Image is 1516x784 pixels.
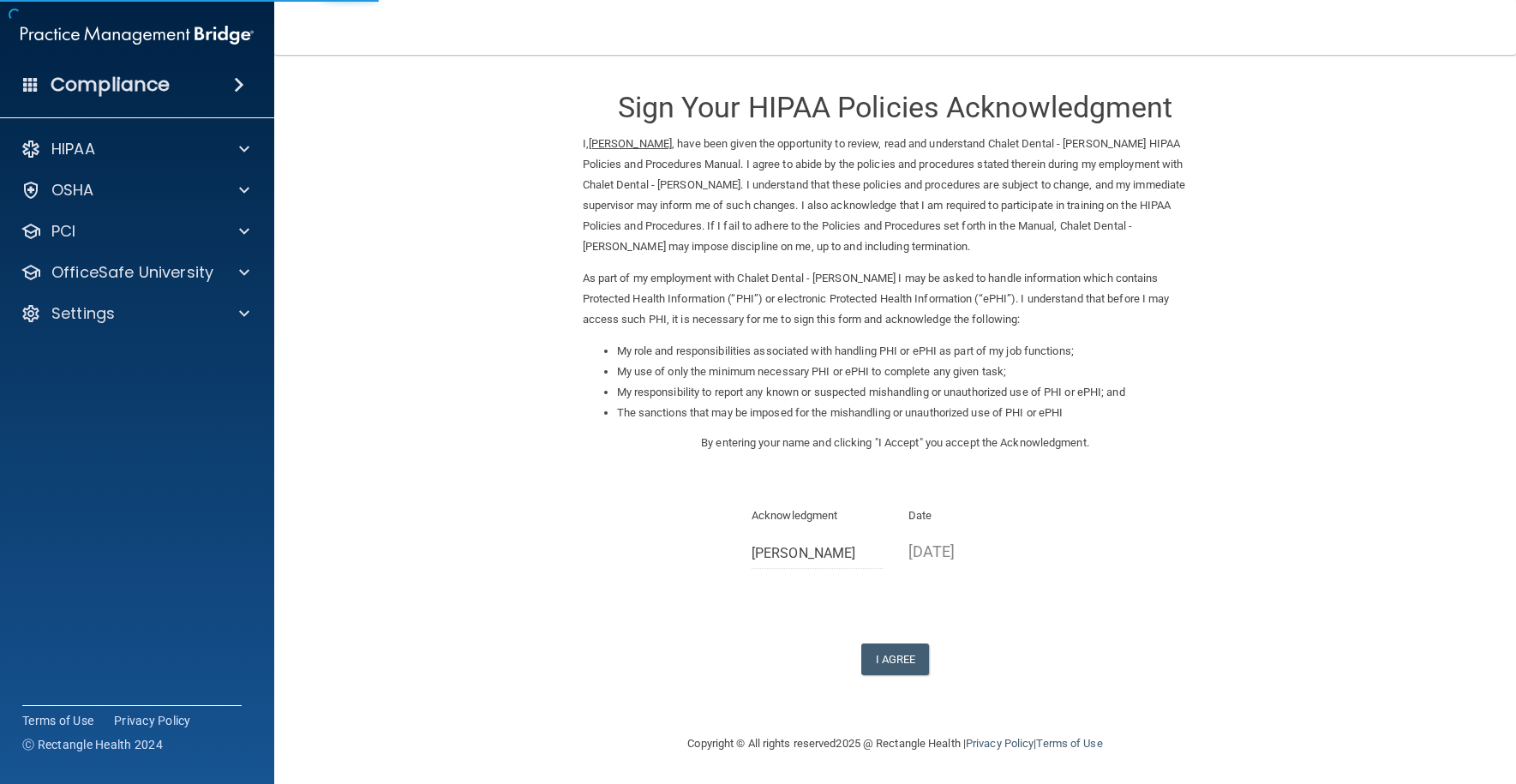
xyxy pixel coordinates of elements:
[752,537,883,569] input: Full Name
[908,537,1040,566] p: [DATE]
[21,180,249,200] a: OSHA
[617,403,1208,423] li: The sanctions that may be imposed for the mishandling or unauthorized use of PHI or ePHI
[51,180,94,200] p: OSHA
[51,221,75,242] p: PCI
[51,262,213,283] p: OfficeSafe University
[617,362,1208,382] li: My use of only the minimum necessary PHI or ePHI to complete any given task;
[583,268,1208,330] p: As part of my employment with Chalet Dental - [PERSON_NAME] I may be asked to handle information ...
[966,737,1034,750] a: Privacy Policy
[617,382,1208,403] li: My responsibility to report any known or suspected mishandling or unauthorized use of PHI or ePHI...
[861,643,930,675] button: I Agree
[583,433,1208,453] p: By entering your name and clicking "I Accept" you accept the Acknowledgment.
[22,736,163,753] span: Ⓒ Rectangle Health 2024
[51,139,95,159] p: HIPAA
[21,139,249,159] a: HIPAA
[21,18,254,52] img: PMB logo
[583,134,1208,257] p: I, , have been given the opportunity to review, read and understand Chalet Dental - [PERSON_NAME]...
[51,73,170,97] h4: Compliance
[583,716,1208,771] div: Copyright © All rights reserved 2025 @ Rectangle Health | |
[908,506,1040,526] p: Date
[114,712,191,729] a: Privacy Policy
[752,506,883,526] p: Acknowledgment
[21,221,249,242] a: PCI
[583,92,1208,123] h3: Sign Your HIPAA Policies Acknowledgment
[51,303,115,324] p: Settings
[22,712,93,729] a: Terms of Use
[589,137,672,150] ins: [PERSON_NAME]
[21,303,249,324] a: Settings
[617,341,1208,362] li: My role and responsibilities associated with handling PHI or ePHI as part of my job functions;
[1036,737,1102,750] a: Terms of Use
[21,262,249,283] a: OfficeSafe University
